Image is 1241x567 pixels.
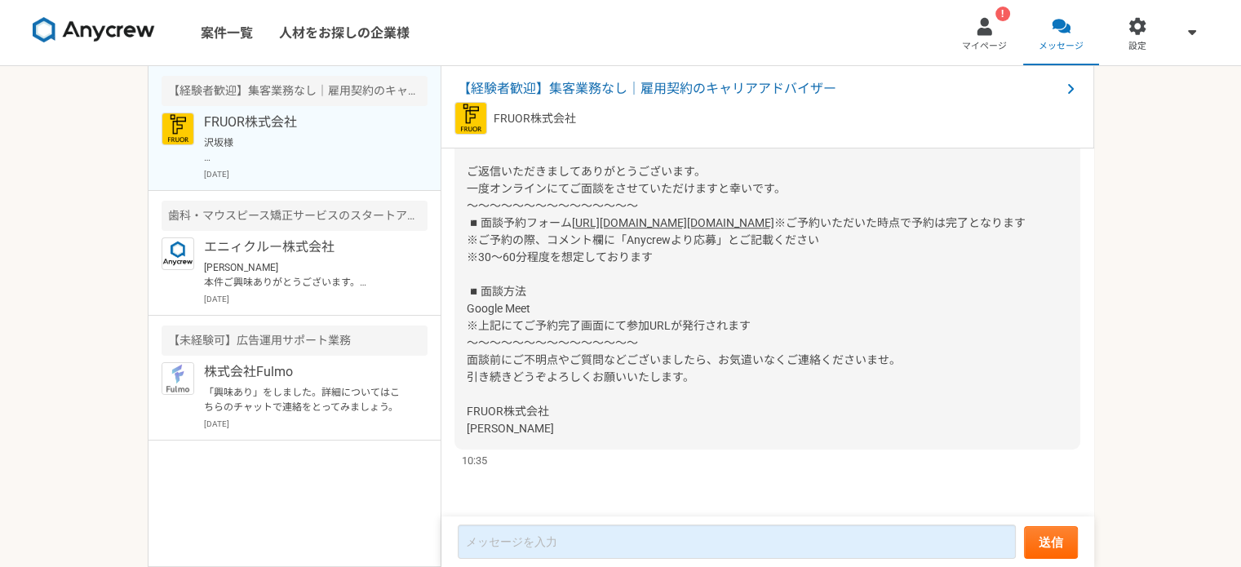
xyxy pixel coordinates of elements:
[1024,526,1078,559] button: 送信
[1128,40,1146,53] span: 設定
[33,17,155,43] img: 8DqYSo04kwAAAAASUVORK5CYII=
[204,362,406,382] p: 株式会社Fulmo
[458,79,1061,99] span: 【経験者歓迎】集客業務なし｜雇用契約のキャリアアドバイザー
[162,362,194,395] img: icon_01.jpg
[162,237,194,270] img: logo_text_blue_01.png
[454,102,487,135] img: FRUOR%E3%83%AD%E3%82%B3%E3%82%99.png
[494,110,576,127] p: FRUOR株式会社
[204,293,428,305] p: [DATE]
[204,168,428,180] p: [DATE]
[204,237,406,257] p: エニィクルー株式会社
[995,7,1010,21] div: !
[204,260,406,290] p: [PERSON_NAME] 本件ご興味ありがとうございます。 ご経験を拝見できず、弊社の方で判断が難しいのですが、下記より経歴書等をお送りいただくことは可能でしょうか？ ▼職務経歴書(スキルシー...
[462,453,487,468] span: 10:35
[962,40,1007,53] span: マイページ
[1039,40,1084,53] span: メッセージ
[204,113,406,132] p: FRUOR株式会社
[162,113,194,145] img: FRUOR%E3%83%AD%E3%82%B3%E3%82%99.png
[572,216,774,229] a: [URL][DOMAIN_NAME][DOMAIN_NAME]
[467,79,786,229] span: 沢坂様 お世話になっております。 FRUOR株式会社[PERSON_NAME]でございます。 ご返信いただきましてありがとうございます。 一度オンラインにてご面談をさせていただけますと幸いです。...
[162,326,428,356] div: 【未経験可】広告運用サポート業務
[204,385,406,414] p: 「興味あり」をしました。詳細についてはこちらのチャットで連絡をとってみましょう。
[162,76,428,106] div: 【経験者歓迎】集客業務なし｜雇用契約のキャリアアドバイザー
[162,201,428,231] div: 歯科・マウスピース矯正サービスのスタートアップにてカスタマーサポートを募集！
[467,216,1026,435] span: ※ご予約いただいた時点で予約は完了となります ※ご予約の際、コメント欄に「Anycrewより応募」とご記載ください ※30〜60分程度を想定しております ◾️面談方法 Google Meet ※...
[204,418,428,430] p: [DATE]
[204,135,406,165] p: 沢坂様 お世話になっております。 FRUOR株式会社[PERSON_NAME]でございます。 ご返信いただきましてありがとうございます。 一度オンラインにてご面談をさせていただけますと幸いです。...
